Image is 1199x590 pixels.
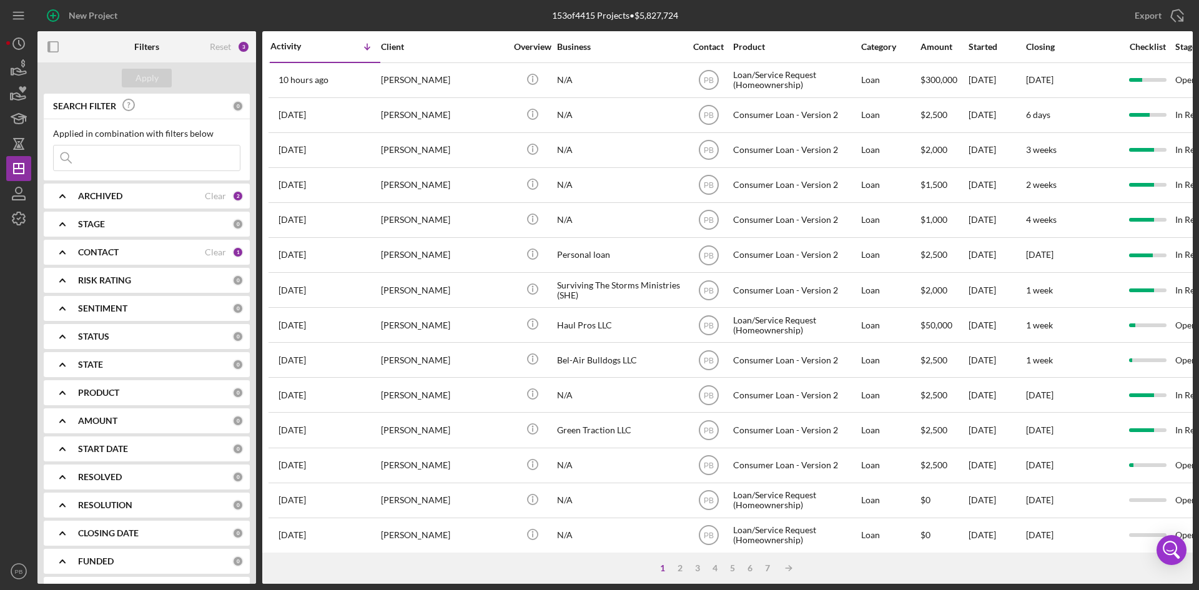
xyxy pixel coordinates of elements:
div: 0 [232,219,244,230]
div: [DATE] [969,273,1025,307]
b: SENTIMENT [78,303,127,313]
div: [DATE] [969,343,1025,376]
div: [PERSON_NAME] [381,484,506,517]
text: PB [703,531,713,540]
b: ARCHIVED [78,191,122,201]
div: $300,000 [920,64,967,97]
div: [DATE] [969,378,1025,411]
div: [DATE] [969,204,1025,237]
b: CONTACT [78,247,119,257]
div: $2,500 [920,413,967,446]
div: 4 [706,563,724,573]
div: 0 [232,275,244,286]
text: PB [703,146,713,155]
b: Filters [134,42,159,52]
div: [PERSON_NAME] [381,273,506,307]
div: [PERSON_NAME] [381,413,506,446]
div: $50,000 [920,308,967,342]
div: N/A [557,99,682,132]
div: Personal loan [557,238,682,272]
div: [DATE] [969,449,1025,482]
div: Loan [861,413,919,446]
div: $2,500 [920,238,967,272]
b: RESOLUTION [78,500,132,510]
div: Consumer Loan - Version 2 [733,99,858,132]
div: 0 [232,415,244,426]
b: FUNDED [78,556,114,566]
div: [PERSON_NAME] [381,343,506,376]
time: 2025-08-15 12:23 [279,110,306,120]
div: Loan [861,484,919,517]
time: 4 weeks [1026,214,1057,225]
div: N/A [557,134,682,167]
div: N/A [557,449,682,482]
div: Loan/Service Request (Homeownership) [733,64,858,97]
time: 2025-07-14 23:01 [279,285,306,295]
div: Consumer Loan - Version 2 [733,378,858,411]
time: 2025-06-10 09:45 [279,495,306,505]
div: Started [969,42,1025,52]
div: 0 [232,303,244,314]
text: PB [703,76,713,85]
div: Product [733,42,858,52]
div: Haul Pros LLC [557,308,682,342]
div: N/A [557,204,682,237]
time: 2025-06-25 22:28 [279,460,306,470]
div: Consumer Loan - Version 2 [733,273,858,307]
div: 0 [232,528,244,539]
div: [DATE] [969,484,1025,517]
text: PB [703,216,713,225]
button: Export [1122,3,1193,28]
div: Business [557,42,682,52]
div: [PERSON_NAME] [381,449,506,482]
text: PB [15,568,23,575]
div: Apply [136,69,159,87]
div: Consumer Loan - Version 2 [733,169,858,202]
div: [PERSON_NAME] [381,204,506,237]
div: 0 [232,443,244,455]
time: 2025-07-16 17:37 [279,250,306,260]
div: 0 [232,556,244,567]
b: AMOUNT [78,416,117,426]
div: 0 [232,101,244,112]
div: 6 [741,563,759,573]
div: 0 [232,359,244,370]
div: 1 [232,247,244,258]
time: 2025-07-14 19:47 [279,320,306,330]
div: Clear [205,191,226,201]
div: Checklist [1121,42,1174,52]
div: [PERSON_NAME] [381,308,506,342]
time: [DATE] [1026,249,1053,260]
button: Apply [122,69,172,87]
text: PB [703,461,713,470]
div: Consumer Loan - Version 2 [733,413,858,446]
div: $2,000 [920,134,967,167]
div: Amount [920,42,967,52]
time: [DATE] [1026,460,1053,470]
div: N/A [557,169,682,202]
time: 2025-08-01 19:47 [279,215,306,225]
text: PB [703,321,713,330]
time: 2025-07-03 03:28 [279,390,306,400]
time: 1 week [1026,355,1053,365]
div: $2,500 [920,449,967,482]
text: PB [703,181,713,190]
div: Loan [861,449,919,482]
div: Reset [210,42,231,52]
time: 2 weeks [1026,179,1057,190]
time: [DATE] [1026,74,1053,85]
div: [PERSON_NAME] [381,99,506,132]
time: 2025-08-07 03:45 [279,180,306,190]
div: [PERSON_NAME] [381,519,506,552]
time: 2025-06-30 21:37 [279,425,306,435]
div: [DATE] [969,134,1025,167]
div: $2,500 [920,99,967,132]
div: New Project [69,3,117,28]
div: Loan [861,99,919,132]
div: N/A [557,378,682,411]
text: PB [703,356,713,365]
div: Contact [685,42,732,52]
div: 7 [759,563,776,573]
text: PB [703,391,713,400]
div: 2 [232,190,244,202]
